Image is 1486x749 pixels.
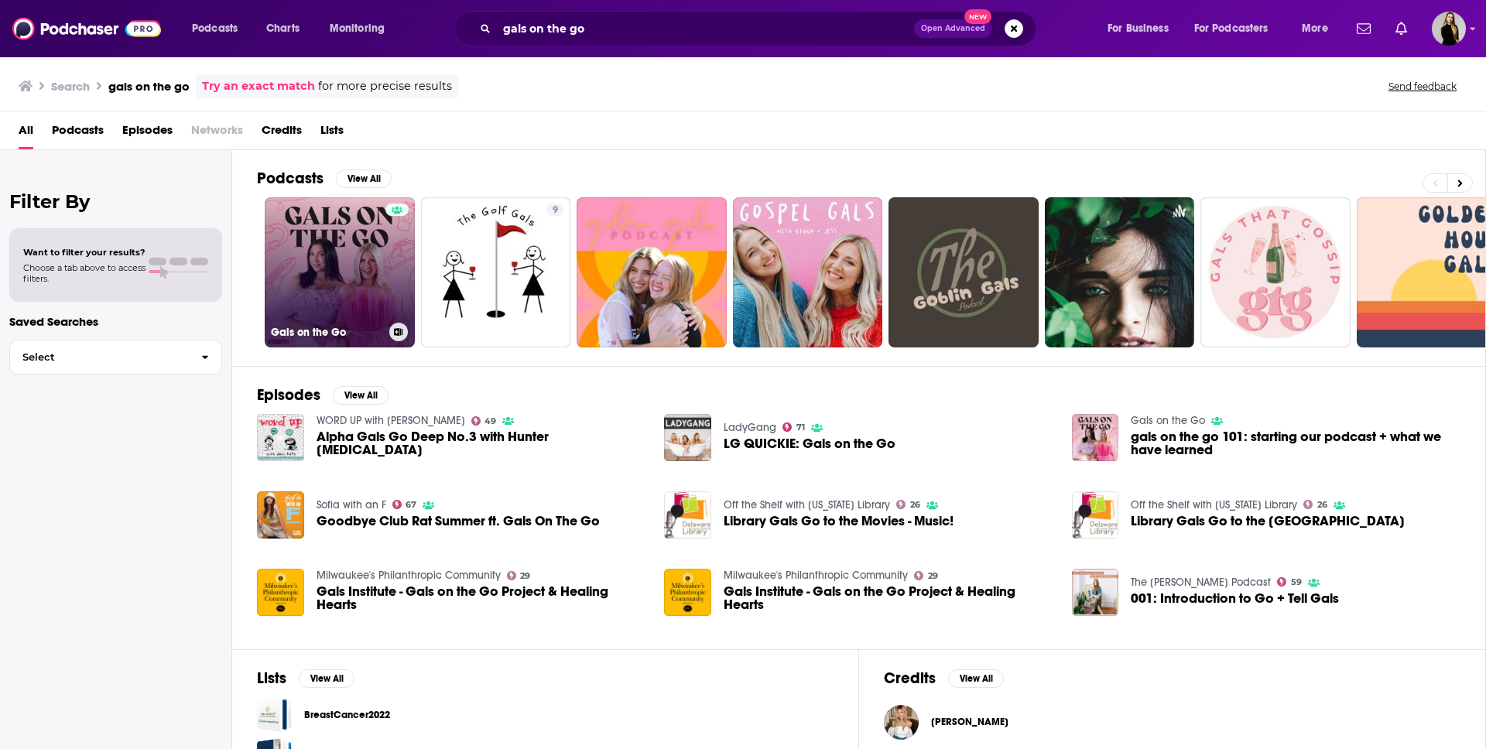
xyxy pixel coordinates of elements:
[122,118,173,149] a: Episodes
[1291,579,1302,586] span: 59
[19,118,33,149] span: All
[1131,592,1339,605] a: 001: Introduction to Go + Tell Gals
[724,585,1053,611] span: Gals Institute - Gals on the Go Project & Healing Hearts
[931,716,1008,728] span: [PERSON_NAME]
[1072,569,1119,616] img: 001: Introduction to Go + Tell Gals
[333,386,389,405] button: View All
[910,501,920,508] span: 26
[257,414,304,461] img: Alpha Gals Go Deep No.3 with Hunter Muse
[319,16,405,41] button: open menu
[796,424,805,431] span: 71
[108,79,190,94] h3: gals on the go
[191,118,243,149] span: Networks
[257,669,354,688] a: ListsView All
[23,262,146,284] span: Choose a tab above to access filters.
[257,669,286,688] h2: Lists
[782,422,805,432] a: 71
[299,669,354,688] button: View All
[724,437,895,450] span: LG QUICKIE: Gals on the Go
[497,16,914,41] input: Search podcasts, credits, & more...
[948,669,1004,688] button: View All
[1291,16,1347,41] button: open menu
[9,314,222,329] p: Saved Searches
[931,716,1008,728] a: Danielle Carolan
[1131,430,1460,457] a: gals on the go 101: starting our podcast + what we have learned
[1108,18,1169,39] span: For Business
[724,498,890,511] a: Off the Shelf with Delaware Library
[52,118,104,149] a: Podcasts
[257,491,304,539] img: Goodbye Club Rat Summer ft. Gals On The Go
[928,573,938,580] span: 29
[724,569,908,582] a: Milwaukee's Philanthropic Community
[914,19,992,38] button: Open AdvancedNew
[546,203,564,216] a: 9
[202,77,315,95] a: Try an exact match
[884,669,1004,688] a: CreditsView All
[520,573,530,580] span: 29
[257,385,389,405] a: EpisodesView All
[1389,15,1413,42] a: Show notifications dropdown
[1432,12,1466,46] button: Show profile menu
[724,421,776,434] a: LadyGang
[392,500,417,509] a: 67
[266,18,300,39] span: Charts
[471,416,497,426] a: 49
[51,79,90,94] h3: Search
[262,118,302,149] a: Credits
[1317,501,1327,508] span: 26
[257,169,392,188] a: PodcastsView All
[271,326,383,339] h3: Gals on the Go
[257,569,304,616] img: Gals Institute - Gals on the Go Project & Healing Hearts
[1432,12,1466,46] span: Logged in as editaivancevic
[1384,80,1461,93] button: Send feedback
[330,18,385,39] span: Monitoring
[256,16,309,41] a: Charts
[317,515,600,528] span: Goodbye Club Rat Summer ft. Gals On The Go
[406,501,416,508] span: 67
[317,430,646,457] span: Alpha Gals Go Deep No.3 with Hunter [MEDICAL_DATA]
[1131,414,1205,427] a: Gals on the Go
[1097,16,1188,41] button: open menu
[317,414,465,427] a: WORD UP with Dani Katz
[1072,491,1119,539] img: Library Gals Go to the Twilight Zone
[10,352,189,362] span: Select
[1277,577,1302,587] a: 59
[318,77,452,95] span: for more precise results
[484,418,496,425] span: 49
[23,247,146,258] span: Want to filter your results?
[664,569,711,616] img: Gals Institute - Gals on the Go Project & Healing Hearts
[421,197,571,347] a: 9
[320,118,344,149] a: Lists
[317,585,646,611] a: Gals Institute - Gals on the Go Project & Healing Hearts
[1184,16,1291,41] button: open menu
[964,9,992,24] span: New
[9,190,222,213] h2: Filter By
[257,169,324,188] h2: Podcasts
[664,414,711,461] a: LG QUICKIE: Gals on the Go
[1302,18,1328,39] span: More
[884,697,1460,747] button: Danielle CarolanDanielle Carolan
[664,491,711,539] img: Library Gals Go to the Movies - Music!
[914,571,938,580] a: 29
[553,203,558,218] span: 9
[9,340,222,374] button: Select
[12,14,161,43] img: Podchaser - Follow, Share and Rate Podcasts
[884,705,919,740] img: Danielle Carolan
[192,18,238,39] span: Podcasts
[1072,414,1119,461] img: gals on the go 101: starting our podcast + what we have learned
[1432,12,1466,46] img: User Profile
[884,669,936,688] h2: Credits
